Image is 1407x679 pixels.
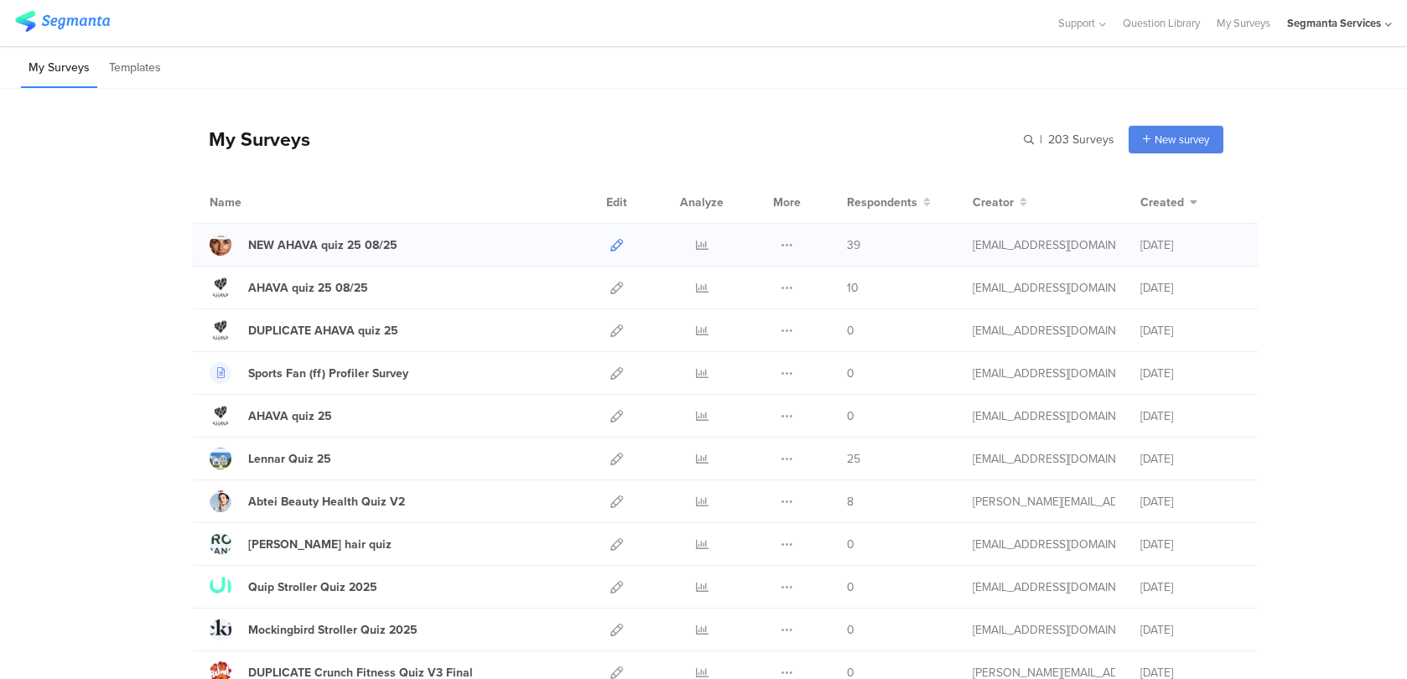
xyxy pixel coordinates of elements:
span: 0 [847,322,854,339]
span: 10 [847,279,859,297]
span: 0 [847,536,854,553]
div: Segmanta Services [1287,15,1381,31]
a: [PERSON_NAME] hair quiz [210,533,392,555]
div: Name [210,194,310,211]
span: 8 [847,493,854,511]
span: 39 [847,236,860,254]
div: Sports Fan (ff) Profiler Survey [248,365,408,382]
span: | [1037,131,1045,148]
div: [DATE] [1140,322,1241,339]
div: YVES ROCHER hair quiz [248,536,392,553]
div: [DATE] [1140,493,1241,511]
span: 0 [847,365,854,382]
span: 25 [847,450,860,468]
li: My Surveys [21,49,97,88]
div: gillat@segmanta.com [973,279,1115,297]
div: Edit [599,181,635,223]
span: 203 Surveys [1048,131,1114,148]
div: Abtei Beauty Health Quiz V2 [248,493,405,511]
div: NEW AHAVA quiz 25 08/25 [248,236,397,254]
a: Lennar Quiz 25 [210,448,331,469]
div: More [769,181,805,223]
button: Respondents [847,194,931,211]
div: [DATE] [1140,578,1241,596]
img: segmanta logo [15,11,110,32]
div: AHAVA quiz 25 08/25 [248,279,368,297]
div: My Surveys [192,125,310,153]
div: [DATE] [1140,621,1241,639]
li: Templates [101,49,169,88]
div: eliran@segmanta.com [973,621,1115,639]
span: Support [1058,15,1095,31]
span: Respondents [847,194,917,211]
div: Analyze [677,181,727,223]
div: DUPLICATE AHAVA quiz 25 [248,322,398,339]
div: riel@segmanta.com [973,493,1115,511]
div: Quip Stroller Quiz 2025 [248,578,377,596]
a: AHAVA quiz 25 08/25 [210,277,368,298]
span: New survey [1155,132,1209,148]
span: 0 [847,578,854,596]
div: [DATE] [1140,236,1241,254]
div: AHAVA quiz 25 [248,407,332,425]
span: 0 [847,621,854,639]
span: 0 [847,407,854,425]
a: Sports Fan (ff) Profiler Survey [210,362,408,384]
div: eliran@segmanta.com [973,450,1115,468]
div: gillat@segmanta.com [973,322,1115,339]
div: [DATE] [1140,365,1241,382]
div: eliran@segmanta.com [973,236,1115,254]
span: Created [1140,194,1184,211]
button: Created [1140,194,1197,211]
a: Abtei Beauty Health Quiz V2 [210,490,405,512]
div: eliran@segmanta.com [973,365,1115,382]
a: NEW AHAVA quiz 25 08/25 [210,234,397,256]
div: Mockingbird Stroller Quiz 2025 [248,621,418,639]
span: Creator [973,194,1014,211]
div: [DATE] [1140,279,1241,297]
div: eliran@segmanta.com [973,578,1115,596]
a: Mockingbird Stroller Quiz 2025 [210,619,418,640]
button: Creator [973,194,1027,211]
div: [DATE] [1140,536,1241,553]
div: [DATE] [1140,450,1241,468]
a: AHAVA quiz 25 [210,405,332,427]
div: eliran@segmanta.com [973,407,1115,425]
div: Lennar Quiz 25 [248,450,331,468]
div: eliran@segmanta.com [973,536,1115,553]
a: DUPLICATE AHAVA quiz 25 [210,319,398,341]
a: Quip Stroller Quiz 2025 [210,576,377,598]
div: [DATE] [1140,407,1241,425]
